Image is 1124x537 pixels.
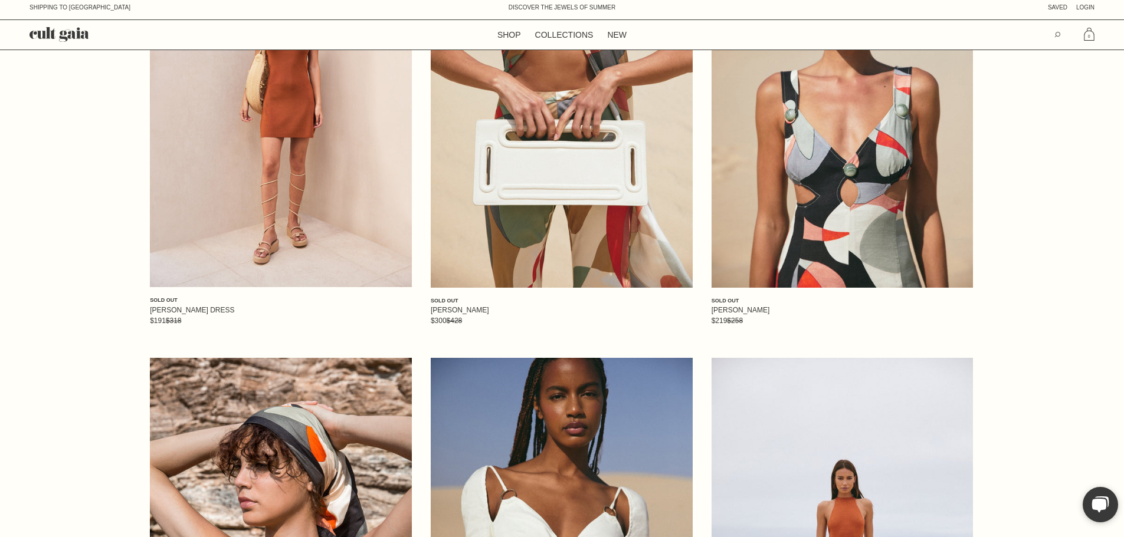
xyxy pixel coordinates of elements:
[447,317,463,325] s: $428
[1048,4,1067,11] a: SAVED
[712,305,974,326] a: [PERSON_NAME]$219$258
[509,4,616,11] a: DISCOVER THE JEWELS OF SUMMER
[1080,27,1098,44] a: 0
[1083,487,1118,522] button: Open live chat
[166,317,182,325] s: $318
[150,305,412,326] p: [PERSON_NAME] DRESS $191
[1076,4,1094,11] a: Login
[150,296,412,305] p: SOLD OUT
[431,305,693,326] p: [PERSON_NAME] $300
[30,4,130,11] a: Shipping to [GEOGRAPHIC_DATA]
[712,305,974,326] p: [PERSON_NAME] $219
[30,27,89,42] a: Go to Cult Gaia home page
[727,317,743,325] s: $258
[1048,26,1066,44] button: Search
[1088,34,1090,40] span: 0
[431,305,693,326] a: [PERSON_NAME]$300$428
[528,28,601,42] a: COLLECTIONS
[600,28,634,42] a: NEW
[712,297,974,305] p: SOLD OUT
[431,297,693,305] p: SOLD OUT
[490,28,528,42] a: SHOP
[150,305,412,326] a: [PERSON_NAME] DRESS$191$318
